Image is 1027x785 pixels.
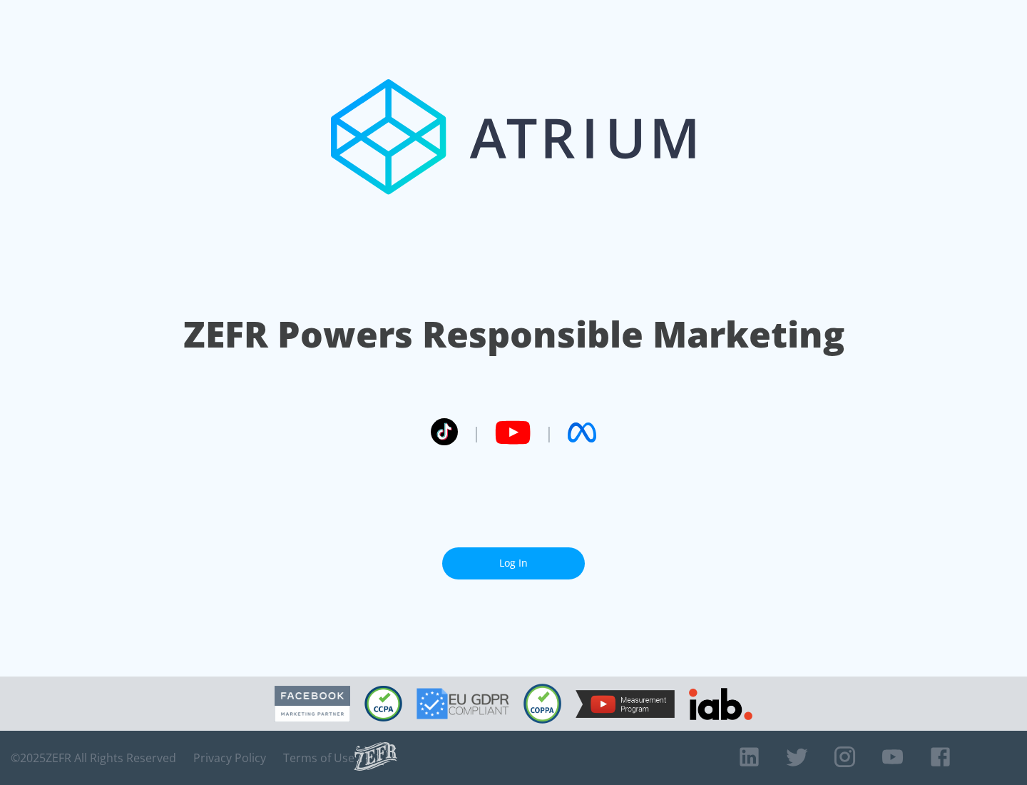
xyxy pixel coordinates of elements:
span: © 2025 ZEFR All Rights Reserved [11,751,176,765]
img: YouTube Measurement Program [576,690,675,718]
img: IAB [689,688,752,720]
img: COPPA Compliant [523,684,561,724]
img: CCPA Compliant [364,686,402,721]
span: | [545,422,553,443]
a: Terms of Use [283,751,354,765]
img: GDPR Compliant [417,688,509,719]
img: Facebook Marketing Partner [275,686,350,722]
a: Log In [442,547,585,579]
a: Privacy Policy [193,751,266,765]
h1: ZEFR Powers Responsible Marketing [183,310,844,359]
span: | [472,422,481,443]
